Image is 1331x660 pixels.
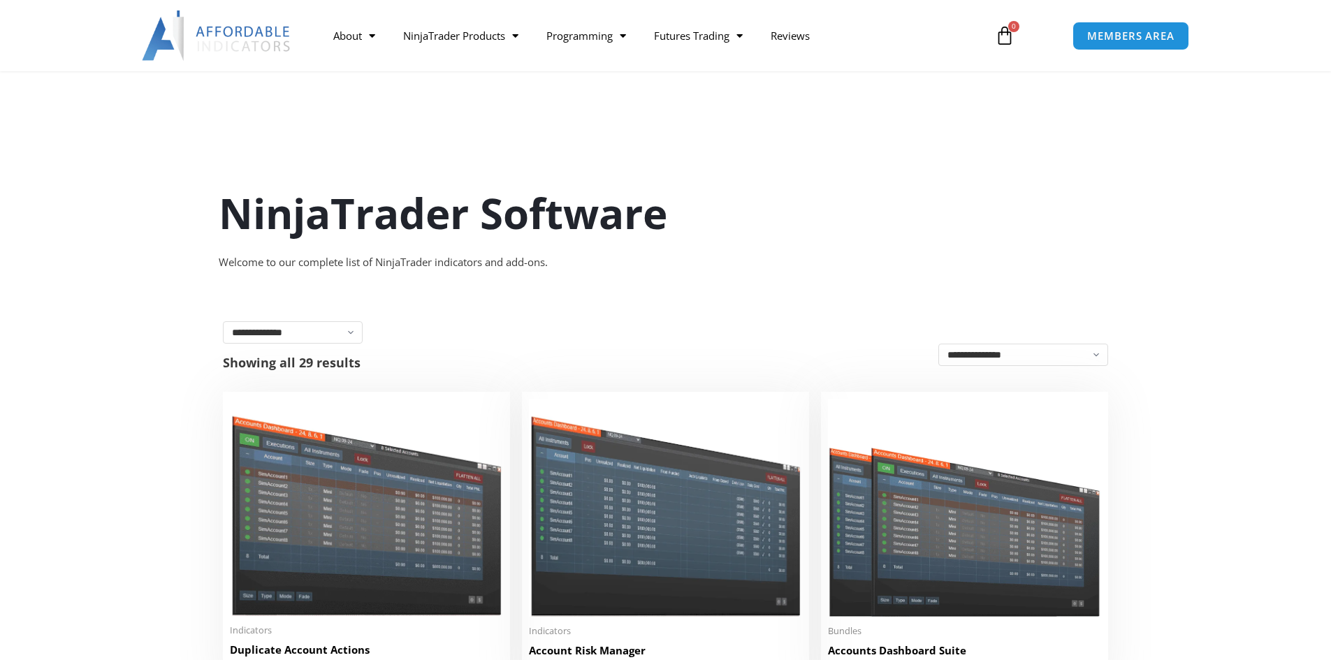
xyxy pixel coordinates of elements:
[1072,22,1189,50] a: MEMBERS AREA
[1087,31,1174,41] span: MEMBERS AREA
[828,643,1101,658] h2: Accounts Dashboard Suite
[529,625,802,637] span: Indicators
[319,20,979,52] nav: Menu
[219,184,1113,242] h1: NinjaTrader Software
[974,15,1035,56] a: 0
[1008,21,1019,32] span: 0
[532,20,640,52] a: Programming
[938,344,1108,366] select: Shop order
[389,20,532,52] a: NinjaTrader Products
[142,10,292,61] img: LogoAI | Affordable Indicators – NinjaTrader
[640,20,757,52] a: Futures Trading
[828,399,1101,617] img: Accounts Dashboard Suite
[529,399,802,616] img: Account Risk Manager
[529,643,802,658] h2: Account Risk Manager
[828,625,1101,637] span: Bundles
[230,643,503,657] h2: Duplicate Account Actions
[757,20,824,52] a: Reviews
[223,356,361,369] p: Showing all 29 results
[230,399,503,616] img: Duplicate Account Actions
[319,20,389,52] a: About
[230,624,503,636] span: Indicators
[219,253,1113,272] div: Welcome to our complete list of NinjaTrader indicators and add-ons.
